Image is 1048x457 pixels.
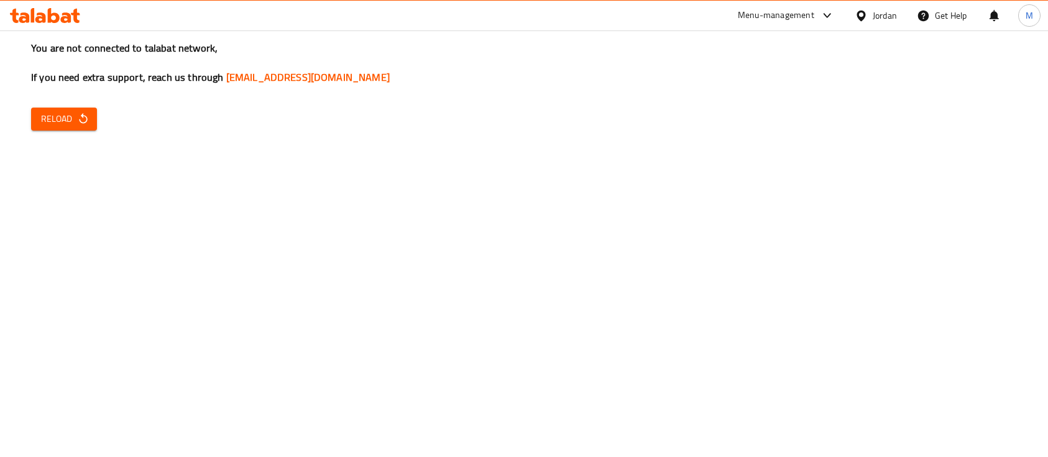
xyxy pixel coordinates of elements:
[1026,9,1033,22] span: M
[31,41,1017,85] h3: You are not connected to talabat network, If you need extra support, reach us through
[41,111,87,127] span: Reload
[226,68,390,86] a: [EMAIL_ADDRESS][DOMAIN_NAME]
[31,108,97,131] button: Reload
[873,9,897,22] div: Jordan
[738,8,814,23] div: Menu-management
